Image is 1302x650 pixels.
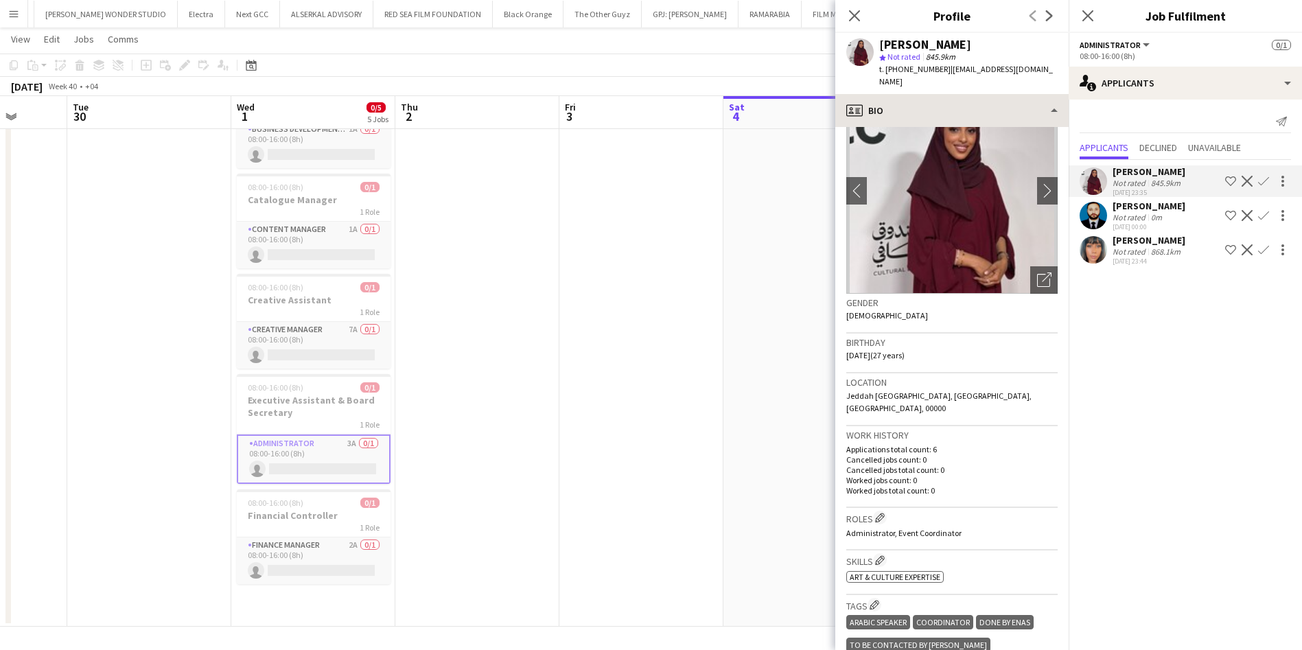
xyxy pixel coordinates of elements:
[5,30,36,48] a: View
[835,7,1069,25] h3: Profile
[367,102,386,113] span: 0/5
[1148,178,1183,188] div: 845.9km
[1113,222,1185,231] div: [DATE] 00:00
[34,1,178,27] button: [PERSON_NAME] WONDER STUDIO
[1148,212,1165,222] div: 0m
[237,489,391,584] app-job-card: 08:00-16:00 (8h)0/1Financial Controller1 RoleFinance Manager2A0/108:00-16:00 (8h)
[235,108,255,124] span: 1
[563,108,576,124] span: 3
[846,297,1058,309] h3: Gender
[1113,257,1185,266] div: [DATE] 23:44
[280,1,373,27] button: ALSERKAL ADVISORY
[237,174,391,268] app-job-card: 08:00-16:00 (8h)0/1Catalogue Manager1 RoleContent Manager1A0/108:00-16:00 (8h)
[71,108,89,124] span: 30
[846,465,1058,475] p: Cancelled jobs total count: 0
[846,454,1058,465] p: Cancelled jobs count: 0
[846,511,1058,525] h3: Roles
[846,391,1032,413] span: Jeddah [GEOGRAPHIC_DATA], [GEOGRAPHIC_DATA], [GEOGRAPHIC_DATA], 00000
[360,382,380,393] span: 0/1
[237,222,391,268] app-card-role: Content Manager1A0/108:00-16:00 (8h)
[565,101,576,113] span: Fri
[360,522,380,533] span: 1 Role
[1113,200,1185,212] div: [PERSON_NAME]
[846,598,1058,612] h3: Tags
[38,30,65,48] a: Edit
[178,1,225,27] button: Electra
[923,51,958,62] span: 845.9km
[360,419,380,430] span: 1 Role
[237,509,391,522] h3: Financial Controller
[1080,40,1152,50] button: Administrator
[360,207,380,217] span: 1 Role
[11,80,43,93] div: [DATE]
[846,615,910,629] div: Arabic Speaker
[913,615,973,629] div: Coordinator
[225,1,280,27] button: Next GCC
[367,114,388,124] div: 5 Jobs
[563,1,642,27] button: The Other Guyz
[850,572,940,582] span: Art & Culture Expertise
[373,1,493,27] button: RED SEA FILM FOUNDATION
[1113,212,1148,222] div: Not rated
[1113,188,1185,197] div: [DATE] 23:35
[1148,246,1183,257] div: 868.1km
[879,64,1053,86] span: | [EMAIL_ADDRESS][DOMAIN_NAME]
[248,282,303,292] span: 08:00-16:00 (8h)
[846,553,1058,568] h3: Skills
[879,64,951,74] span: t. [PHONE_NUMBER]
[11,33,30,45] span: View
[248,382,303,393] span: 08:00-16:00 (8h)
[237,121,391,168] app-card-role: Business Development Manager1A0/108:00-16:00 (8h)
[1139,143,1177,152] span: Declined
[360,182,380,192] span: 0/1
[1080,51,1291,61] div: 08:00-16:00 (8h)
[237,374,391,484] app-job-card: 08:00-16:00 (8h)0/1Executive Assistant & Board Secretary1 RoleAdministrator3A0/108:00-16:00 (8h)
[1080,40,1141,50] span: Administrator
[73,101,89,113] span: Tue
[727,108,745,124] span: 4
[739,1,802,27] button: RAMARABIA
[237,274,391,369] app-job-card: 08:00-16:00 (8h)0/1Creative Assistant1 RoleCreative Manager7A0/108:00-16:00 (8h)
[1113,234,1185,246] div: [PERSON_NAME]
[85,81,98,91] div: +04
[879,38,971,51] div: [PERSON_NAME]
[846,88,1058,294] img: Crew avatar or photo
[802,1,887,27] button: FILM MASTER MEA
[1113,246,1148,257] div: Not rated
[248,182,303,192] span: 08:00-16:00 (8h)
[360,498,380,508] span: 0/1
[642,1,739,27] button: GPJ: [PERSON_NAME]
[399,108,418,124] span: 2
[44,33,60,45] span: Edit
[102,30,144,48] a: Comms
[493,1,563,27] button: Black Orange
[835,94,1069,127] div: Bio
[401,101,418,113] span: Thu
[68,30,100,48] a: Jobs
[846,376,1058,388] h3: Location
[1113,165,1185,178] div: [PERSON_NAME]
[237,394,391,419] h3: Executive Assistant & Board Secretary
[108,33,139,45] span: Comms
[73,33,94,45] span: Jobs
[248,498,303,508] span: 08:00-16:00 (8h)
[1069,7,1302,25] h3: Job Fulfilment
[1069,67,1302,100] div: Applicants
[846,444,1058,454] p: Applications total count: 6
[1272,40,1291,50] span: 0/1
[846,485,1058,496] p: Worked jobs total count: 0
[360,282,380,292] span: 0/1
[846,429,1058,441] h3: Work history
[360,307,380,317] span: 1 Role
[237,322,391,369] app-card-role: Creative Manager7A0/108:00-16:00 (8h)
[846,310,928,321] span: [DEMOGRAPHIC_DATA]
[237,101,255,113] span: Wed
[237,537,391,584] app-card-role: Finance Manager2A0/108:00-16:00 (8h)
[976,615,1034,629] div: Done by Enas
[1030,266,1058,294] div: Open photos pop-in
[237,194,391,206] h3: Catalogue Manager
